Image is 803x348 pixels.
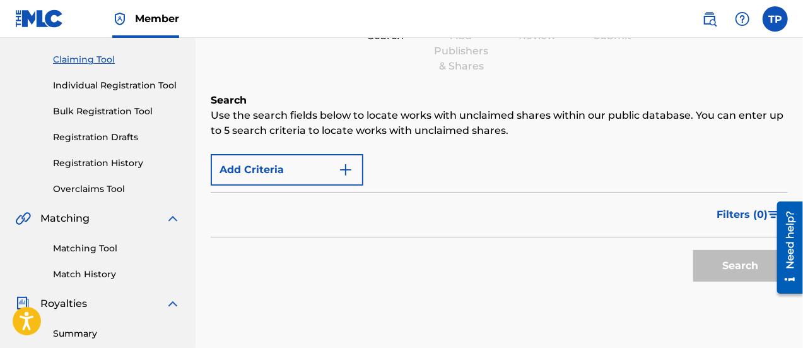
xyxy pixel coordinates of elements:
form: Search Form [211,148,788,288]
a: Matching Tool [53,242,180,255]
a: Registration Drafts [53,131,180,144]
a: Public Search [697,6,722,32]
h6: Search [211,93,788,108]
a: Registration History [53,157,180,170]
p: Use the search fields below to locate works with unclaimed shares within our public database. You... [211,108,788,138]
img: 9d2ae6d4665cec9f34b9.svg [338,162,353,177]
iframe: Resource Center [768,196,803,298]
button: Add Criteria [211,154,363,186]
span: Filters ( 0 ) [717,207,768,222]
div: Add Publishers & Shares [430,28,493,74]
img: search [702,11,717,27]
span: Member [135,11,179,26]
div: Help [730,6,755,32]
a: Claiming Tool [53,53,180,66]
img: Matching [15,211,31,226]
img: MLC Logo [15,9,64,28]
span: Royalties [40,296,87,311]
span: Matching [40,211,90,226]
a: Match History [53,268,180,281]
button: Filters (0) [709,199,788,231]
img: Top Rightsholder [112,11,127,27]
img: expand [165,296,180,311]
a: Individual Registration Tool [53,79,180,92]
div: User Menu [763,6,788,32]
a: Overclaims Tool [53,183,180,196]
a: Bulk Registration Tool [53,105,180,118]
img: expand [165,211,180,226]
a: Summary [53,327,180,340]
img: Royalties [15,296,30,311]
img: help [735,11,750,27]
